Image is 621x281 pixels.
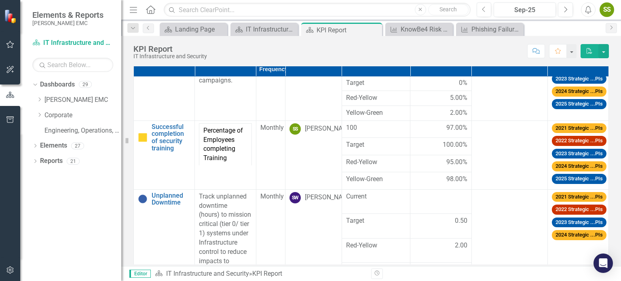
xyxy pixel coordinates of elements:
td: Double-Click to Edit [547,46,608,120]
div: SS [289,123,301,135]
td: Double-Click to Edit [410,76,471,91]
span: 0.50 [455,216,467,226]
a: KnowBe4 Risk Score [387,24,451,34]
span: 97.00% [446,123,467,133]
td: Double-Click to Edit [342,91,410,106]
span: Elements & Reports [32,10,103,20]
span: 2024 Strategic ...PIs [552,230,606,240]
img: Caution [138,133,148,142]
div: Monthly [260,192,281,201]
img: No Information [138,194,148,204]
a: Reports [40,156,63,166]
td: Double-Click to Edit [342,76,410,91]
td: Double-Click to Edit [410,214,471,238]
small: [PERSON_NAME] EMC [32,20,103,26]
td: Double-Click to Edit [256,46,285,120]
div: SW [289,192,301,203]
div: 29 [79,81,92,88]
span: 2023 Strategic ...PIs [552,74,606,84]
td: Double-Click to Edit [195,120,256,189]
div: [PERSON_NAME] [305,124,353,133]
span: 2023 Strategic ...PIs [552,218,606,228]
td: Double-Click to Edit [547,120,608,189]
td: Double-Click to Edit Right Click for Context Menu [134,120,195,189]
div: Landing Page [175,24,225,34]
a: Landing Page [162,24,225,34]
span: Red-Yellow [346,158,406,167]
td: Double-Click to Edit [471,120,547,189]
td: Double-Click to Edit [342,172,410,190]
div: Monthly [260,123,281,133]
td: Double-Click to Edit [285,120,342,189]
td: Double-Click to Edit [342,155,410,172]
td: Double-Click to Edit [342,238,410,262]
span: Editor [129,270,151,278]
div: Sep-25 [496,5,553,15]
span: 2021 Strategic ...PIs [552,123,606,133]
td: Double-Click to Edit [410,189,471,213]
td: Double-Click to Edit [342,120,410,138]
a: Elements [40,141,67,150]
span: 2025 Strategic ...PIs [552,99,606,109]
a: Unplanned Downtime [152,192,190,206]
span: 5.00% [450,93,467,103]
a: Phishing Failures [458,24,522,34]
span: Red-Yellow [346,93,406,103]
td: Double-Click to Edit [410,138,471,155]
div: [PERSON_NAME] [305,193,353,202]
td: Double-Click to Edit [471,46,547,120]
span: Search [439,6,457,13]
button: Sep-25 [494,2,556,17]
div: IT Infrastructure and Security [246,24,296,34]
span: Target [346,140,406,150]
div: KPI Report [133,44,207,53]
span: 95.00% [446,158,467,167]
a: IT Infrastructure and Security [232,24,296,34]
div: 21 [67,158,80,165]
div: 27 [71,142,84,149]
a: Successful completion of security training [152,123,190,152]
span: 2021 Strategic ...PIs [552,192,606,202]
div: Open Intercom Messenger [594,254,613,273]
div: KnowBe4 Risk Score [401,24,451,34]
input: Search ClearPoint... [164,3,470,17]
a: [PERSON_NAME] EMC [44,95,121,105]
span: Yellow-Green [346,175,406,184]
a: Dashboards [40,80,75,89]
span: 2024 Strategic ...PIs [552,161,606,171]
span: Red-Yellow [346,241,406,250]
span: 100.00% [443,140,467,150]
td: Double-Click to Edit [342,214,410,238]
span: 2022 Strategic ...PIs [552,136,606,146]
span: 100 [346,123,406,133]
span: Target [346,78,406,88]
a: Engineering, Operations, and Technology [44,126,121,135]
td: Double-Click to Edit [195,46,256,120]
div: IT Infrastructure and Security [133,53,207,59]
td: Double-Click to Edit [256,120,285,189]
td: Double-Click to Edit [285,46,342,120]
td: Percentage of Employees completing Training [199,123,251,165]
div: » [155,269,365,279]
button: Search [428,4,469,15]
span: 0% [459,78,467,88]
td: Double-Click to Edit [342,138,410,155]
button: SS [600,2,614,17]
div: KPI Report [252,270,282,277]
img: ClearPoint Strategy [4,9,18,23]
td: Double-Click to Edit [410,155,471,172]
input: Search Below... [32,58,113,72]
td: Double-Click to Edit [410,120,471,138]
a: IT Infrastructure and Security [166,270,249,277]
span: 2023 Strategic ...PIs [552,149,606,159]
span: 98.00% [446,175,467,184]
span: 2.00% [450,108,467,118]
span: Current [346,192,406,201]
td: Double-Click to Edit Right Click for Context Menu [134,46,195,120]
span: Target [346,216,406,226]
td: Double-Click to Edit [410,106,471,120]
td: Double-Click to Edit [410,172,471,190]
span: 2025 Strategic ...PIs [552,174,606,184]
td: Double-Click to Edit [342,106,410,120]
